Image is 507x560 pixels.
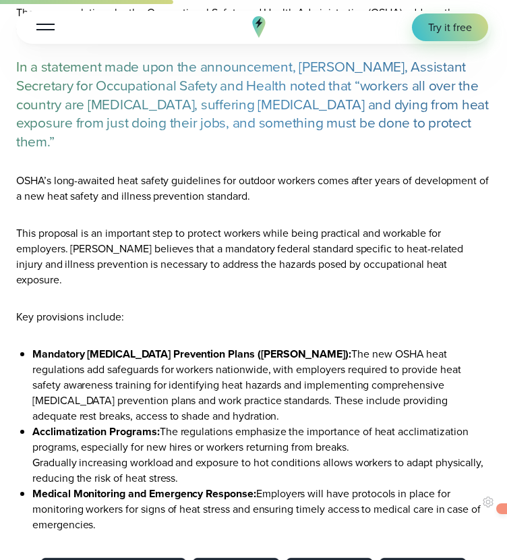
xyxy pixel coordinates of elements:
[16,225,491,287] p: This proposal is an important step to protect workers while being practical and workable for empl...
[16,57,491,151] p: In a statement made upon the announcement, [PERSON_NAME], Assistant Secretary for Occupational Sa...
[16,5,491,36] p: The new regulations by the Occupational Safety and Health Administration (OSHA) address the criti...
[32,486,491,532] li: Employers will have protocols in place for monitoring workers for signs of heat stress and ensuri...
[16,309,491,325] p: Key provisions include:
[32,346,351,362] strong: Mandatory [MEDICAL_DATA] Prevention Plans ([PERSON_NAME]):
[16,173,491,204] p: OSHA’s long-awaited heat safety guidelines for outdoor workers comes after years of development o...
[428,20,472,35] span: Try it free
[32,346,491,424] li: The new OSHA heat regulations add safeguards for workers nationwide, with employers required to p...
[412,13,488,41] a: Try it free
[32,486,256,501] strong: Medical Monitoring and Emergency Response:
[32,424,160,439] strong: Acclimatization Programs:
[32,424,491,486] li: The regulations emphasize the importance of heat acclimatization programs, especially for new hir...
